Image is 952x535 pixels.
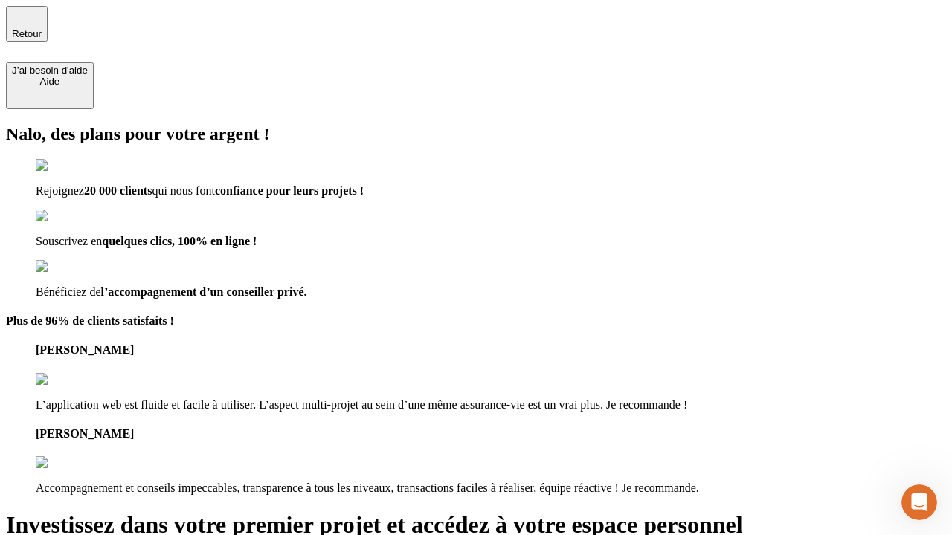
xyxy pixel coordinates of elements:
span: 20 000 clients [84,184,152,197]
span: Retour [12,28,42,39]
img: reviews stars [36,456,109,470]
span: l’accompagnement d’un conseiller privé. [101,285,307,298]
img: checkmark [36,260,100,273]
div: J’ai besoin d'aide [12,65,88,76]
p: L’application web est fluide et facile à utiliser. L’aspect multi-projet au sein d’une même assur... [36,398,946,412]
h4: [PERSON_NAME] [36,427,946,441]
h2: Nalo, des plans pour votre argent ! [6,124,946,144]
span: Rejoignez [36,184,84,197]
h4: [PERSON_NAME] [36,343,946,357]
span: confiance pour leurs projets ! [215,184,364,197]
p: Accompagnement et conseils impeccables, transparence à tous les niveaux, transactions faciles à r... [36,481,946,495]
span: Souscrivez en [36,235,102,247]
img: checkmark [36,159,100,172]
img: reviews stars [36,373,109,386]
iframe: Intercom live chat [901,484,937,520]
span: qui nous font [152,184,214,197]
div: Aide [12,76,88,87]
h4: Plus de 96% de clients satisfaits ! [6,314,946,328]
span: Bénéficiez de [36,285,101,298]
img: checkmark [36,210,100,223]
span: quelques clics, 100% en ligne ! [102,235,257,247]
button: J’ai besoin d'aideAide [6,62,94,109]
button: Retour [6,6,48,42]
